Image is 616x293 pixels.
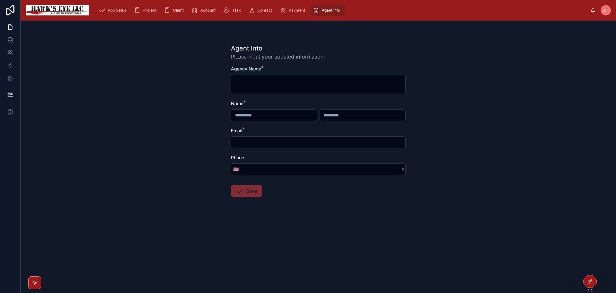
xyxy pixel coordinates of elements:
a: Task [221,5,245,16]
span: 🇺🇸 [233,166,239,172]
span: Account [200,8,216,13]
a: Contact [247,5,277,16]
h1: Agent Info [231,44,325,53]
span: Contact [258,8,272,13]
img: App logo [26,5,89,15]
span: Agent info [322,8,340,13]
div: scrollable content [94,3,590,17]
a: App Setup [97,5,131,16]
span: Email [231,128,242,133]
span: Agency Name [231,66,261,71]
span: Task [232,8,241,13]
span: Client [173,8,184,13]
span: Please input your updated information! [231,53,325,60]
span: Name [231,101,243,106]
a: Agent info [311,5,345,16]
span: AT [603,8,608,13]
a: Account [189,5,220,16]
a: Payment [278,5,310,16]
span: Phone [231,155,244,160]
a: Project [132,5,161,16]
a: Client [162,5,188,16]
span: App Setup [108,8,127,13]
button: Select Button [231,163,241,175]
span: Project [143,8,156,13]
span: Payment [289,8,305,13]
